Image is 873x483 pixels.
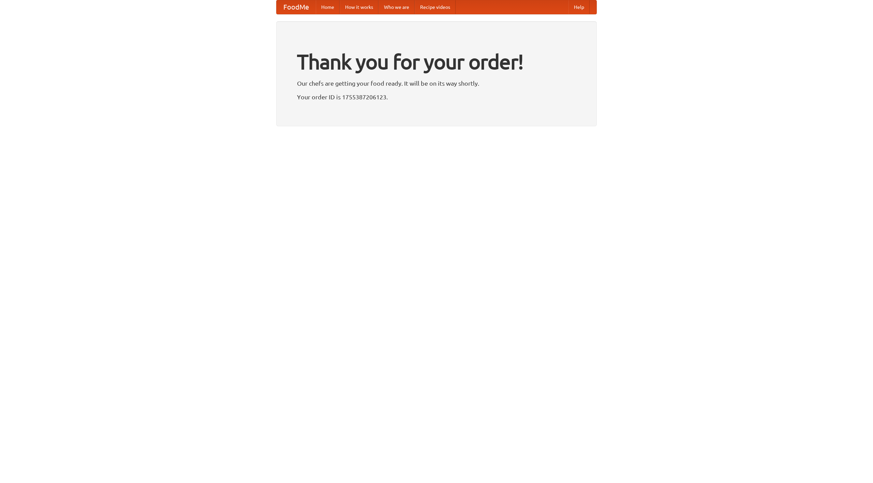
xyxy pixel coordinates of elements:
a: FoodMe [277,0,316,14]
h1: Thank you for your order! [297,45,576,78]
p: Our chefs are getting your food ready. It will be on its way shortly. [297,78,576,88]
a: Home [316,0,340,14]
a: Who we are [379,0,415,14]
p: Your order ID is 1755387206123. [297,92,576,102]
a: Help [568,0,590,14]
a: How it works [340,0,379,14]
a: Recipe videos [415,0,456,14]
